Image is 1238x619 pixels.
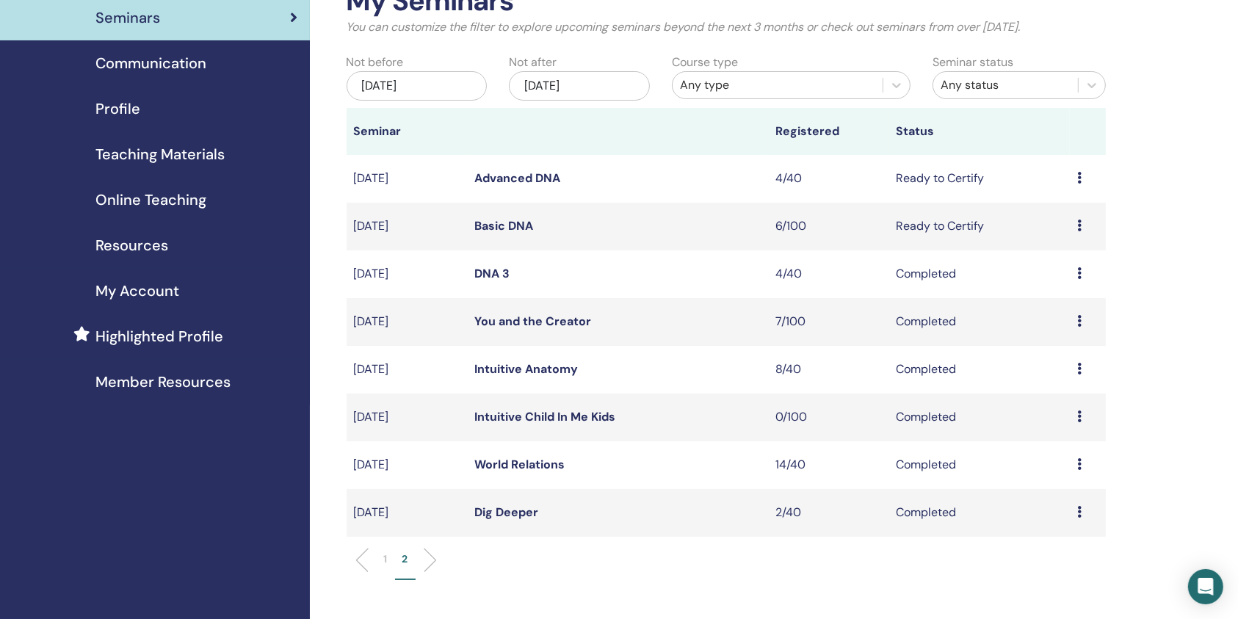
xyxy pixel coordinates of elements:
a: Dig Deeper [474,504,538,520]
p: 1 [384,551,388,567]
div: [DATE] [509,71,650,101]
td: 6/100 [768,203,888,250]
span: Resources [95,234,168,256]
td: 4/40 [768,250,888,298]
label: Not before [347,54,404,71]
span: Seminars [95,7,160,29]
a: You and the Creator [474,314,591,329]
th: Registered [768,108,888,155]
p: You can customize the filter to explore upcoming seminars beyond the next 3 months or check out s... [347,18,1107,36]
td: 14/40 [768,441,888,489]
label: Seminar status [933,54,1013,71]
td: 7/100 [768,298,888,346]
td: Ready to Certify [888,155,1069,203]
span: Highlighted Profile [95,325,223,347]
span: Member Resources [95,371,231,393]
td: Completed [888,489,1069,537]
p: 2 [402,551,408,567]
td: [DATE] [347,489,467,537]
span: Teaching Materials [95,143,225,165]
span: Communication [95,52,206,74]
span: Profile [95,98,140,120]
td: [DATE] [347,394,467,441]
td: [DATE] [347,441,467,489]
a: Intuitive Anatomy [474,361,578,377]
td: Completed [888,394,1069,441]
td: [DATE] [347,250,467,298]
td: Completed [888,346,1069,394]
label: Not after [509,54,557,71]
td: Completed [888,250,1069,298]
td: 8/40 [768,346,888,394]
label: Course type [672,54,738,71]
span: My Account [95,280,179,302]
td: [DATE] [347,155,467,203]
a: World Relations [474,457,565,472]
td: [DATE] [347,298,467,346]
td: [DATE] [347,346,467,394]
span: Online Teaching [95,189,206,211]
a: Intuitive Child In Me Kids [474,409,615,424]
a: DNA 3 [474,266,510,281]
td: 4/40 [768,155,888,203]
div: [DATE] [347,71,488,101]
td: 0/100 [768,394,888,441]
div: Open Intercom Messenger [1188,569,1223,604]
div: Any type [680,76,875,94]
td: Completed [888,298,1069,346]
td: [DATE] [347,203,467,250]
td: Ready to Certify [888,203,1069,250]
th: Status [888,108,1069,155]
th: Seminar [347,108,467,155]
a: Advanced DNA [474,170,560,186]
td: 2/40 [768,489,888,537]
a: Basic DNA [474,218,533,234]
td: Completed [888,441,1069,489]
div: Any status [941,76,1071,94]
